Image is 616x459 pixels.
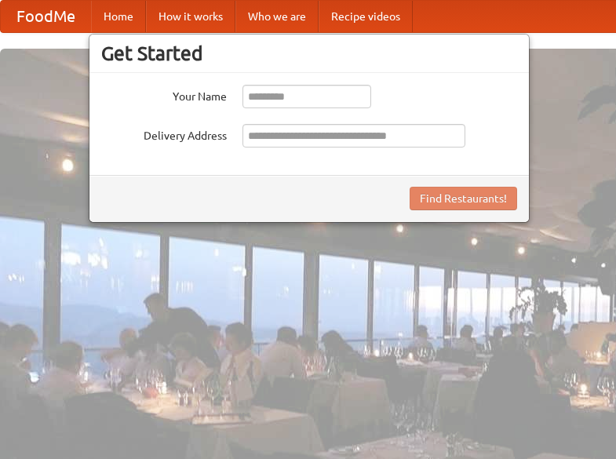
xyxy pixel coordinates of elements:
[1,1,91,32] a: FoodMe
[101,42,517,65] h3: Get Started
[146,1,235,32] a: How it works
[410,187,517,210] button: Find Restaurants!
[101,124,227,144] label: Delivery Address
[235,1,319,32] a: Who we are
[91,1,146,32] a: Home
[101,85,227,104] label: Your Name
[319,1,413,32] a: Recipe videos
